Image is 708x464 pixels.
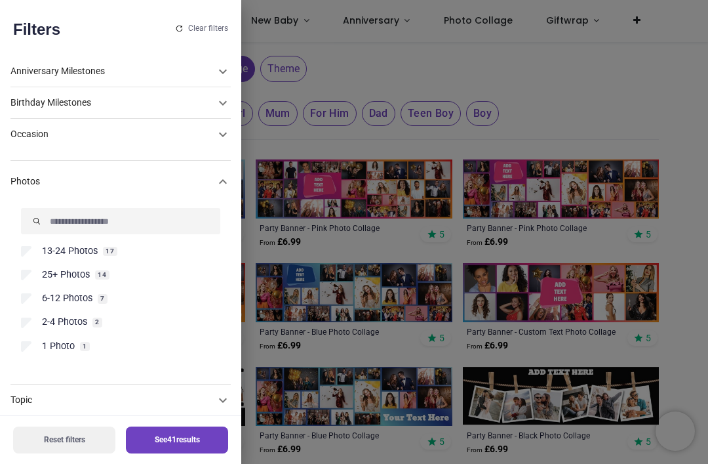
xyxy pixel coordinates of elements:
button: Clear filters [176,24,228,33]
input: 1 Photo1 [21,341,31,352]
div: Birthday Milestones [10,87,231,119]
input: Search [21,208,220,234]
div: Occasion [10,119,231,150]
span: 13-24 Photos [42,245,98,258]
input: 2-4 Photos2 [21,318,31,328]
span: 14 [95,270,109,280]
div: Topic [10,385,231,416]
span: 6-12 Photos [42,292,92,305]
iframe: Brevo live chat [656,411,695,451]
div: Occasion [10,128,215,141]
button: See41results [126,427,228,453]
span: 2 [92,318,102,327]
div: Birthday Milestones [10,96,215,110]
button: Submit the search query [21,208,52,234]
h2: Filters [13,18,60,41]
span: 1 Photo [42,340,75,353]
span: 17 [103,247,117,256]
input: 13-24 Photos17 [21,246,31,257]
span: 7 [98,294,108,303]
div: Category [10,203,231,374]
button: Reset filters [13,427,115,453]
div: Photos [10,161,231,203]
span: 1 [80,342,90,351]
div: Photos [10,175,215,188]
span: 2-4 Photos [42,316,87,329]
div: Topic [10,394,215,407]
input: 6-12 Photos7 [21,293,31,304]
div: Anniversary Milestones [10,56,231,87]
div: Anniversary Milestones [10,65,215,78]
span: 25+ Photos [42,268,90,282]
input: 25+ Photos14 [21,270,31,280]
